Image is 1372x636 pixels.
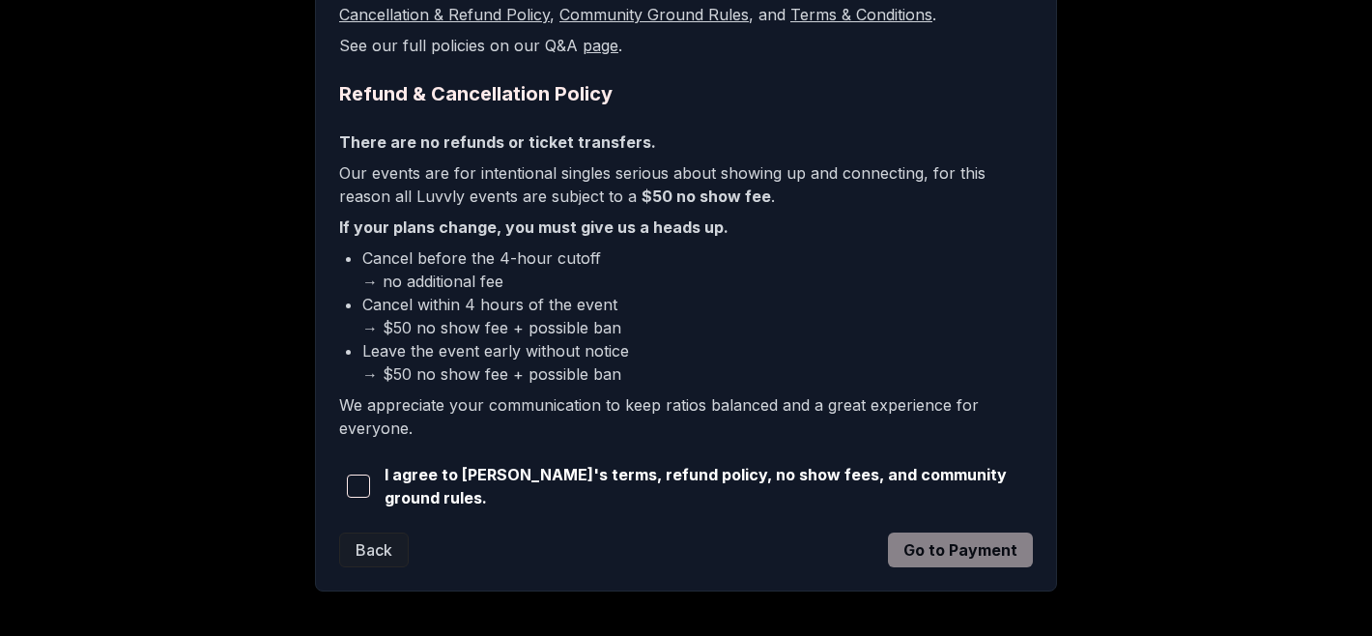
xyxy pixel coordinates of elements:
[339,161,1033,208] p: Our events are for intentional singles serious about showing up and connecting, for this reason a...
[559,5,749,24] a: Community Ground Rules
[339,130,1033,154] p: There are no refunds or ticket transfers.
[339,5,550,24] a: Cancellation & Refund Policy
[385,463,1033,509] span: I agree to [PERSON_NAME]'s terms, refund policy, no show fees, and community ground rules.
[362,339,1033,386] li: Leave the event early without notice → $50 no show fee + possible ban
[339,34,1033,57] p: See our full policies on our Q&A .
[339,533,409,567] button: Back
[790,5,932,24] a: Terms & Conditions
[642,187,771,206] b: $50 no show fee
[362,293,1033,339] li: Cancel within 4 hours of the event → $50 no show fee + possible ban
[339,393,1033,440] p: We appreciate your communication to keep ratios balanced and a great experience for everyone.
[339,80,1033,107] h2: Refund & Cancellation Policy
[362,246,1033,293] li: Cancel before the 4-hour cutoff → no additional fee
[339,216,1033,239] p: If your plans change, you must give us a heads up.
[583,36,618,55] a: page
